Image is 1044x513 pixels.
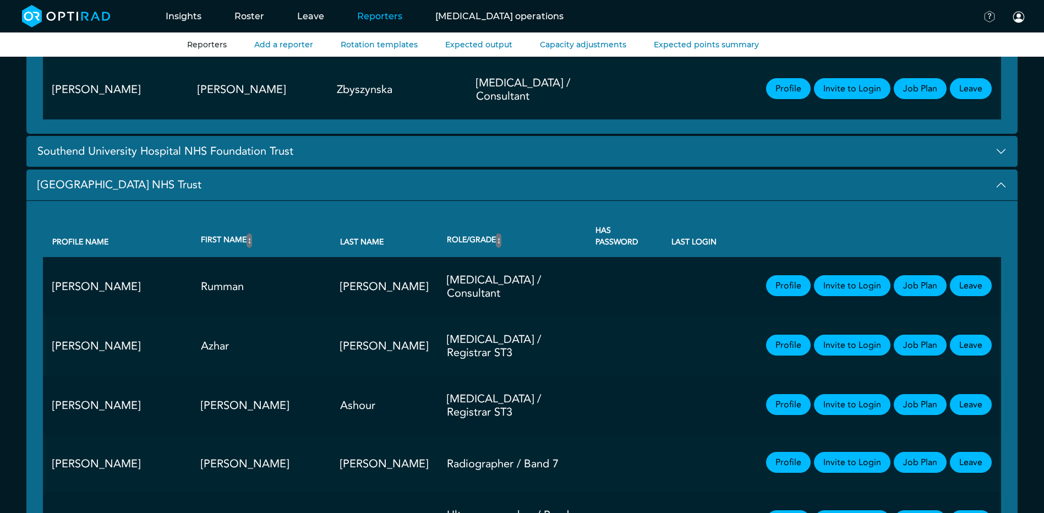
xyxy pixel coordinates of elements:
[26,136,1018,167] button: Southend University Hospital NHS Foundation Trust
[341,40,418,50] a: Rotation templates
[814,452,890,473] button: Invite to Login
[894,394,947,415] a: Job Plan
[192,316,331,376] td: Azhar
[331,215,438,257] th: Last name
[540,40,626,50] a: Capacity adjustments
[43,257,192,316] td: [PERSON_NAME]
[662,215,734,257] th: Last login
[438,376,586,435] td: [MEDICAL_DATA] / Registrar ST3
[950,452,992,473] a: Leave
[814,335,890,356] button: Invite to Login
[331,316,438,376] td: [PERSON_NAME]
[331,257,438,316] td: [PERSON_NAME]
[766,275,811,296] a: Profile
[192,257,331,316] td: Rumman
[187,40,227,50] a: Reporters
[43,376,192,435] td: [PERSON_NAME]
[814,78,890,99] button: Invite to Login
[766,452,811,473] a: Profile
[438,435,586,492] td: Radiographer / Band 7
[327,60,467,119] td: Zbyszynska
[188,60,327,119] td: [PERSON_NAME]
[766,78,811,99] a: Profile
[438,215,586,257] th: Role/Grade
[894,452,947,473] a: Job Plan
[950,78,992,99] a: Leave
[331,435,438,492] td: [PERSON_NAME]
[894,78,947,99] a: Job Plan
[192,215,331,257] th: First name
[43,60,188,119] td: [PERSON_NAME]
[814,275,890,296] button: Invite to Login
[894,335,947,356] a: Job Plan
[766,394,811,415] a: Profile
[331,376,438,435] td: Ashour
[43,215,192,257] th: Profile name
[192,435,331,492] td: [PERSON_NAME]
[247,233,252,248] button: ↕
[43,316,192,376] td: [PERSON_NAME]
[22,5,111,28] img: brand-opti-rad-logos-blue-and-white-d2f68631ba2948856bd03f2d395fb146ddc8fb01b4b6e9315ea85fa773367...
[894,275,947,296] a: Job Plan
[467,60,611,119] td: [MEDICAL_DATA] / Consultant
[254,40,313,50] a: Add a reporter
[950,275,992,296] a: Leave
[496,233,501,248] button: ↕
[438,257,586,316] td: [MEDICAL_DATA] / Consultant
[950,335,992,356] a: Leave
[586,215,662,257] th: Has password
[654,40,759,50] a: Expected points summary
[43,435,192,492] td: [PERSON_NAME]
[26,170,1018,201] button: [GEOGRAPHIC_DATA] NHS Trust
[192,376,331,435] td: [PERSON_NAME]
[950,394,992,415] a: Leave
[445,40,512,50] a: Expected output
[766,335,811,356] a: Profile
[438,316,586,376] td: [MEDICAL_DATA] / Registrar ST3
[814,394,890,415] button: Invite to Login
